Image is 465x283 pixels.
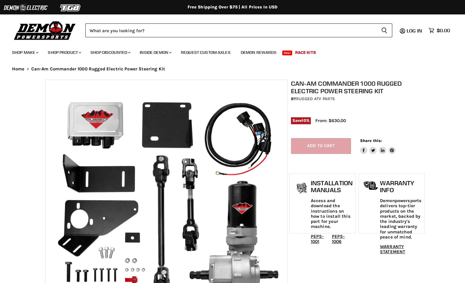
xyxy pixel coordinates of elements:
[302,118,306,123] span: 10
[363,181,378,190] img: warranty-icon.png
[291,80,423,95] h1: Can-Am Commander 1000 Rugged Electric Power Steering Kit
[31,66,165,72] span: Can-Am Commander 1000 Rugged Electric Power Steering Kit
[360,138,396,154] aside: Share this:
[291,46,320,59] a: Race Kits
[291,117,311,124] span: Save %
[12,66,25,72] a: Home
[282,51,292,55] span: New!
[48,2,93,14] img: TGB Logo 2
[380,180,421,194] h1: Warranty Info
[3,2,48,14] img: Demon Electric Logo 2
[296,96,335,101] a: Rugged ATV Parts
[12,20,78,41] img: Demon Powersports
[135,46,175,59] a: Inside Demon
[376,23,392,37] button: Search
[176,46,235,59] a: Request Custom Axles
[85,23,376,37] input: Search
[311,234,324,244] a: PEPS-1001
[8,44,448,59] ul: Main menu
[426,26,453,35] a: $0.00
[43,46,85,59] a: Shop Product
[85,23,392,37] form: Product
[407,28,422,34] span: Log in
[332,234,345,244] a: PEPS-1006
[380,244,405,254] a: WARRANTY STATEMENT
[380,198,421,240] p: Demonpowersports delivers top-tier products on the market, backed by the industry's leading warra...
[315,118,346,123] span: From: $630.00
[360,138,382,143] span: Share this:
[404,28,426,33] a: Log in
[236,46,281,59] a: Demon Rewards
[86,46,134,59] a: Shop Discounted
[291,96,423,102] div: by
[437,28,450,33] span: $0.00
[311,180,353,194] h1: Installation Manuals
[8,46,42,59] a: Shop Make
[311,198,353,229] p: Access and download the instructions on how to install this part for your machine.
[294,181,309,196] img: install_manual-icon.png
